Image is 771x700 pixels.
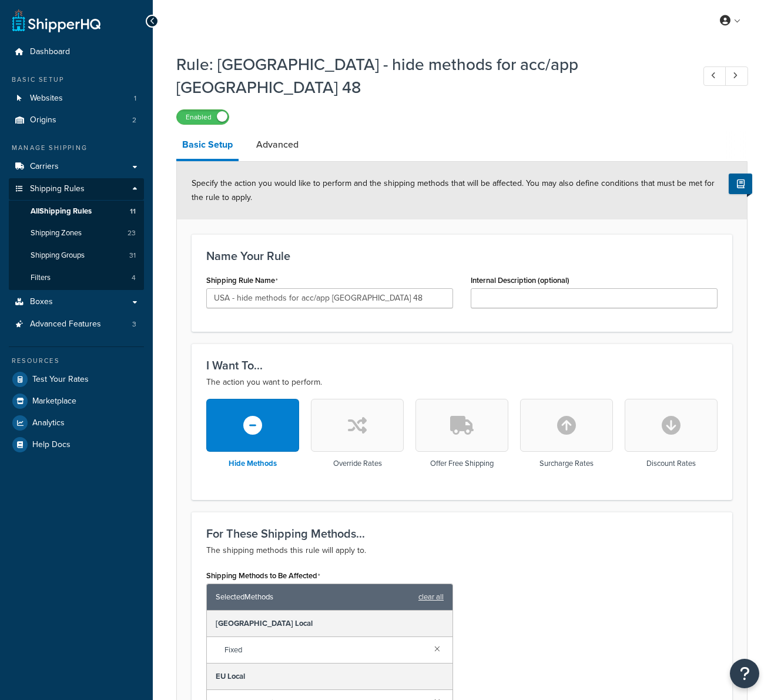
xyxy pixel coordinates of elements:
[177,110,229,124] label: Enabled
[9,109,144,131] a: Origins2
[430,459,494,468] h3: Offer Free Shipping
[30,184,85,194] span: Shipping Rules
[176,53,682,99] h1: Rule: [GEOGRAPHIC_DATA] - hide methods for acc/app [GEOGRAPHIC_DATA] 48
[730,659,759,688] button: Open Resource Center
[9,178,144,290] li: Shipping Rules
[229,459,277,468] h3: Hide Methods
[30,162,59,172] span: Carriers
[9,391,144,412] a: Marketplace
[9,267,144,289] a: Filters4
[224,642,425,658] span: Fixed
[9,88,144,109] li: Websites
[9,222,144,244] li: Shipping Zones
[31,228,82,238] span: Shipping Zones
[9,109,144,131] li: Origins
[30,297,53,307] span: Boxes
[9,267,144,289] li: Filters
[206,527,718,540] h3: For These Shipping Methods...
[9,434,144,455] a: Help Docs
[9,356,144,366] div: Resources
[9,88,144,109] a: Websites1
[32,375,89,385] span: Test Your Rates
[9,245,144,266] li: Shipping Groups
[176,131,239,161] a: Basic Setup
[130,206,136,216] span: 11
[9,245,144,266] a: Shipping Groups31
[32,418,65,428] span: Analytics
[250,131,304,159] a: Advanced
[471,276,569,285] label: Internal Description (optional)
[30,47,70,57] span: Dashboard
[32,396,76,406] span: Marketplace
[9,291,144,313] a: Boxes
[216,589,413,605] span: Selected Methods
[9,143,144,153] div: Manage Shipping
[30,94,63,104] span: Websites
[31,251,85,261] span: Shipping Groups
[206,276,278,285] label: Shipping Rule Name
[9,75,144,85] div: Basic Setup
[206,571,320,581] label: Shipping Methods to Be Affected
[9,314,144,335] a: Advanced Features3
[725,66,748,86] a: Next Record
[206,249,718,262] h3: Name Your Rule
[9,222,144,244] a: Shipping Zones23
[9,156,144,178] a: Carriers
[134,94,136,104] span: 1
[207,611,452,637] div: [GEOGRAPHIC_DATA] Local
[206,375,718,389] p: The action you want to perform.
[729,174,752,194] button: Show Help Docs
[132,319,136,329] span: 3
[129,251,136,261] span: 31
[31,206,92,216] span: All Shipping Rules
[128,228,136,238] span: 23
[9,41,144,63] a: Dashboard
[646,459,696,468] h3: Discount Rates
[9,314,144,335] li: Advanced Features
[132,115,136,125] span: 2
[30,319,101,329] span: Advanced Features
[703,66,726,86] a: Previous Record
[32,440,71,450] span: Help Docs
[9,369,144,390] a: Test Your Rates
[9,201,144,222] a: AllShipping Rules11
[206,544,718,558] p: The shipping methods this rule will apply to.
[539,459,594,468] h3: Surcharge Rates
[9,412,144,434] a: Analytics
[132,273,136,283] span: 4
[30,115,56,125] span: Origins
[333,459,382,468] h3: Override Rates
[206,359,718,372] h3: I Want To...
[207,664,452,690] div: EU Local
[192,177,715,204] span: Specify the action you would like to perform and the shipping methods that will be affected. You ...
[9,178,144,200] a: Shipping Rules
[31,273,51,283] span: Filters
[418,589,444,605] a: clear all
